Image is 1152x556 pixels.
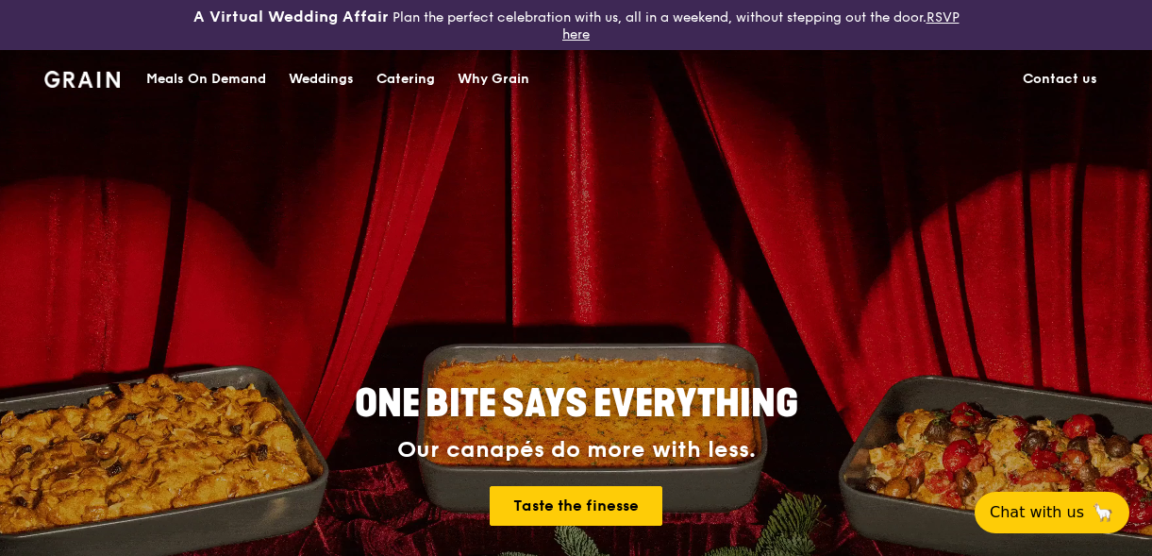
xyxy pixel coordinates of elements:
a: Weddings [277,51,365,108]
span: ONE BITE SAYS EVERYTHING [355,381,798,427]
a: Taste the finesse [490,486,662,526]
div: Catering [376,51,435,108]
span: Chat with us [990,501,1084,524]
a: RSVP here [562,9,960,42]
div: Meals On Demand [146,51,266,108]
a: GrainGrain [44,49,121,106]
h3: A Virtual Wedding Affair [193,8,389,26]
img: Grain [44,71,121,88]
a: Catering [365,51,446,108]
a: Contact us [1011,51,1109,108]
div: Plan the perfect celebration with us, all in a weekend, without stepping out the door. [192,8,960,42]
div: Why Grain [458,51,529,108]
span: 🦙 [1092,501,1114,524]
div: Weddings [289,51,354,108]
button: Chat with us🦙 [975,492,1129,533]
div: Our canapés do more with less. [237,437,916,463]
a: Why Grain [446,51,541,108]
